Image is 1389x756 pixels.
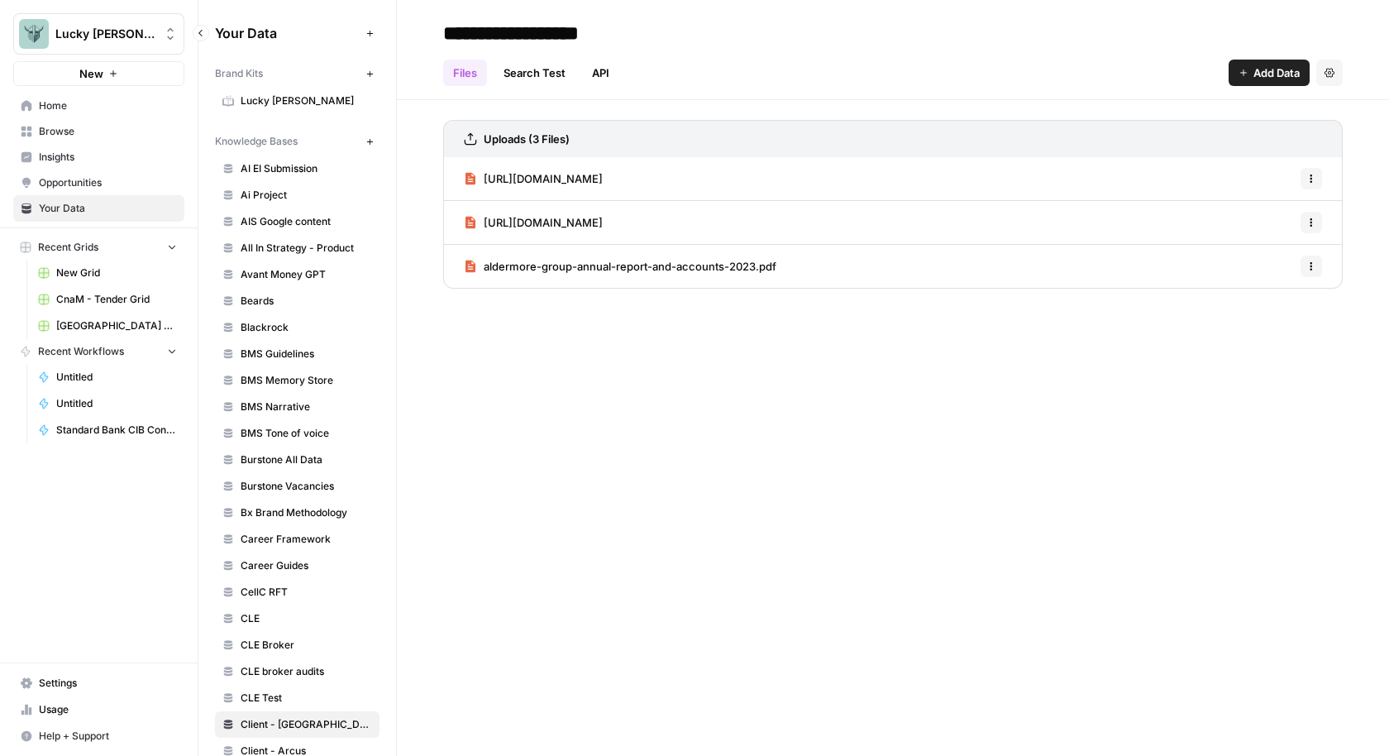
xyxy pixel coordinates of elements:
[215,156,379,182] a: AI EI Submission
[215,66,263,81] span: Brand Kits
[464,245,776,288] a: aldermore-group-annual-report-and-accounts-2023.pdf
[13,339,184,364] button: Recent Workflows
[241,320,372,335] span: Blackrock
[31,364,184,390] a: Untitled
[39,201,177,216] span: Your Data
[241,505,372,520] span: Bx Brand Methodology
[39,150,177,165] span: Insights
[215,526,379,553] a: Career Framework
[13,235,184,260] button: Recent Grids
[56,370,177,385] span: Untitled
[38,344,124,359] span: Recent Workflows
[56,396,177,411] span: Untitled
[241,93,372,108] span: Lucky [PERSON_NAME]
[56,266,177,280] span: New Grid
[39,729,177,744] span: Help + Support
[215,632,379,658] a: CLE Broker
[241,188,372,203] span: Ai Project
[215,711,379,738] a: Client - [GEOGRAPHIC_DATA]
[39,702,177,717] span: Usage
[56,292,177,307] span: CnaM - Tender Grid
[484,258,776,275] span: aldermore-group-annual-report-and-accounts-2023.pdf
[484,214,603,231] span: [URL][DOMAIN_NAME]
[241,373,372,388] span: BMS Memory Store
[13,93,184,119] a: Home
[215,288,379,314] a: Beards
[241,161,372,176] span: AI EI Submission
[215,553,379,579] a: Career Guides
[13,144,184,170] a: Insights
[241,347,372,361] span: BMS Guidelines
[241,400,372,414] span: BMS Narrative
[215,88,379,114] a: Lucky [PERSON_NAME]
[464,157,603,200] a: [URL][DOMAIN_NAME]
[215,235,379,261] a: All In Strategy - Product
[215,261,379,288] a: Avant Money GPT
[31,390,184,417] a: Untitled
[215,447,379,473] a: Burstone All Data
[39,124,177,139] span: Browse
[241,294,372,309] span: Beards
[241,664,372,679] span: CLE broker audits
[1253,65,1300,81] span: Add Data
[13,118,184,145] a: Browse
[241,452,372,467] span: Burstone All Data
[241,585,372,600] span: CellC RFT
[56,318,177,333] span: [GEOGRAPHIC_DATA] Tender - Stories
[241,479,372,494] span: Burstone Vacancies
[13,13,184,55] button: Workspace: Lucky Beard
[56,423,177,438] span: Standard Bank CIB Connected Experiences
[241,691,372,706] span: CLE Test
[215,579,379,605] a: CellC RFT
[241,267,372,282] span: Avant Money GPT
[215,314,379,341] a: Blackrock
[13,670,184,696] a: Settings
[494,60,575,86] a: Search Test
[215,658,379,685] a: CLE broker audits
[215,23,360,43] span: Your Data
[484,170,603,187] span: [URL][DOMAIN_NAME]
[241,611,372,626] span: CLE
[1229,60,1310,86] button: Add Data
[484,131,570,147] h3: Uploads (3 Files)
[39,676,177,691] span: Settings
[13,696,184,723] a: Usage
[215,134,298,149] span: Knowledge Bases
[464,201,603,244] a: [URL][DOMAIN_NAME]
[13,195,184,222] a: Your Data
[215,685,379,711] a: CLE Test
[215,605,379,632] a: CLE
[215,500,379,526] a: Bx Brand Methodology
[443,60,487,86] a: Files
[582,60,619,86] a: API
[31,313,184,339] a: [GEOGRAPHIC_DATA] Tender - Stories
[79,65,103,82] span: New
[13,723,184,749] button: Help + Support
[241,717,372,732] span: Client - [GEOGRAPHIC_DATA]
[215,208,379,235] a: AIS Google content
[31,260,184,286] a: New Grid
[215,473,379,500] a: Burstone Vacancies
[215,367,379,394] a: BMS Memory Store
[215,394,379,420] a: BMS Narrative
[13,61,184,86] button: New
[19,19,49,49] img: Lucky Beard Logo
[215,420,379,447] a: BMS Tone of voice
[464,121,570,157] a: Uploads (3 Files)
[39,98,177,113] span: Home
[241,558,372,573] span: Career Guides
[38,240,98,255] span: Recent Grids
[39,175,177,190] span: Opportunities
[31,286,184,313] a: CnaM - Tender Grid
[241,532,372,547] span: Career Framework
[31,417,184,443] a: Standard Bank CIB Connected Experiences
[215,341,379,367] a: BMS Guidelines
[241,638,372,653] span: CLE Broker
[241,426,372,441] span: BMS Tone of voice
[241,214,372,229] span: AIS Google content
[13,170,184,196] a: Opportunities
[215,182,379,208] a: Ai Project
[55,26,155,42] span: Lucky [PERSON_NAME]
[241,241,372,256] span: All In Strategy - Product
